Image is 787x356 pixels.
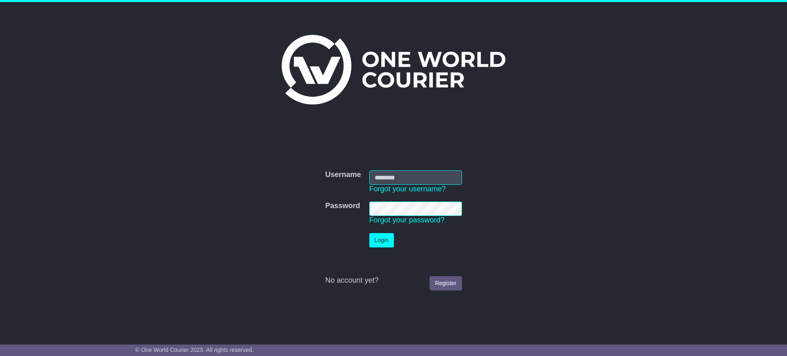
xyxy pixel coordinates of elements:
span: © One World Courier 2025. All rights reserved. [135,347,254,353]
button: Login [369,233,394,247]
a: Register [430,276,462,290]
div: No account yet? [325,276,462,285]
label: Username [325,170,361,179]
a: Forgot your username? [369,185,446,193]
label: Password [325,202,360,211]
a: Forgot your password? [369,216,445,224]
img: One World [282,35,505,104]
